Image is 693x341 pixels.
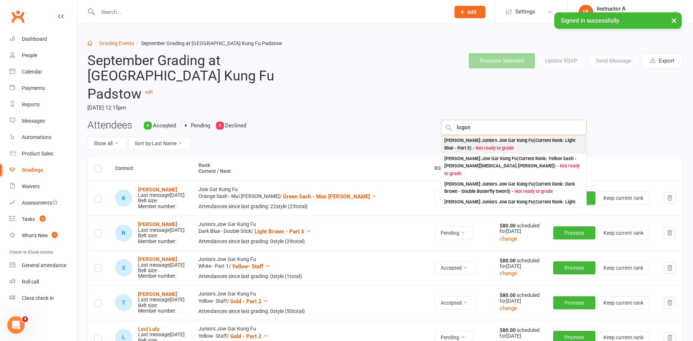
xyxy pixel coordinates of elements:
[22,200,58,206] div: Assessments
[192,215,428,250] td: Juniors Jow Gar Kung Fu Dark Blue - Double Stick /
[138,326,160,332] a: Leul Lulu
[434,191,476,205] button: Accepted
[138,221,177,227] a: [PERSON_NAME]
[138,257,185,279] div: Belt size: Member number:
[22,69,42,75] div: Calendar
[500,327,517,333] strong: $80.00
[87,120,132,131] h3: Attendees
[230,333,261,340] span: Gold - Part 2
[500,328,540,339] div: scheduled for [DATE]
[283,193,370,200] span: Green Sash - Man [PERSON_NAME]
[476,145,514,151] span: Not ready to grade
[138,193,185,198] div: Last message [DATE]
[22,102,40,107] div: Reports
[22,134,51,140] div: Automations
[138,256,177,262] a: [PERSON_NAME]
[597,226,650,239] button: Keep current rank
[255,228,304,235] span: Light Brown - Part 6
[96,7,445,17] input: Search...
[479,207,517,212] span: Not ready to grade
[9,146,77,162] a: Product Sales
[9,129,77,146] a: Automations
[9,7,27,25] a: Clubworx
[115,225,132,242] div: Naomi Burke
[255,227,311,236] button: Light Brown - Part 6
[500,234,517,243] button: change
[216,122,224,130] div: 3
[9,162,77,178] a: Gradings
[22,52,37,58] div: People
[138,292,185,314] div: Belt size: Member number:
[500,223,517,229] strong: $80.00
[597,191,650,205] button: Keep current rank
[9,178,77,195] a: Waivers
[22,118,45,124] div: Messages
[22,279,39,285] div: Roll call
[192,285,428,320] td: Juniors Jow Gar Kung Fu Yellow- Staff /
[500,304,517,313] button: change
[9,290,77,306] a: Class kiosk mode
[87,137,127,150] button: Show all
[134,39,282,47] li: September Grading at [GEOGRAPHIC_DATA] Kung Fu Padstow
[198,309,421,314] div: Attendances since last grading: 0 style ( 50 total)
[500,293,540,304] div: scheduled for [DATE]
[22,233,48,238] div: What's New
[22,316,28,322] span: 4
[87,53,329,102] h2: September Grading at [GEOGRAPHIC_DATA] Kung Fu Padstow
[9,257,77,274] a: General attendance kiosk mode
[500,223,540,234] div: scheduled for [DATE]
[22,216,35,222] div: Tasks
[198,274,421,279] div: Attendances since last grading: 0 style ( 1 total)
[138,227,185,233] div: Last message [DATE]
[9,195,77,211] a: Assessments
[230,297,268,306] button: Gold - Part 2
[232,262,270,271] button: Yellow- Staff
[642,53,683,68] button: Export
[597,5,673,12] div: Instructor A
[467,9,476,15] span: Add
[561,17,620,24] span: Signed in successfully.
[454,6,485,18] button: Add
[500,258,540,269] div: scheduled for [DATE]
[52,232,58,238] span: 1
[144,122,152,130] div: 8
[434,226,473,239] button: Pending
[109,156,192,181] th: Contact
[115,259,132,276] div: Skyrah Candado
[444,181,583,195] div: [PERSON_NAME] : Juniors Jow Gar Kung Fu (Current Rank: Dark Brown - Double Butterfly Sword ) -
[22,36,47,42] div: Dashboard
[9,211,77,227] a: Tasks 4
[7,316,25,334] iframe: Intercom live chat
[9,47,77,64] a: People
[500,258,517,263] strong: $80.00
[115,190,132,207] div: Aaliyah Batache
[192,250,428,285] td: Juniors Jow Gar Kung Fu White - Part 1 /
[87,102,329,114] time: [DATE] 12:15pm
[597,12,673,19] div: Head Academy Kung Fu Padstow
[283,192,377,201] button: Green Sash - Man [PERSON_NAME]
[553,226,595,239] button: Promote
[192,156,428,181] th: Rank Current / Next
[515,189,553,194] span: Not ready to grade
[9,80,77,96] a: Payments
[9,274,77,290] a: Roll call
[500,292,517,298] strong: $80.00
[579,5,593,19] div: IA
[225,122,246,129] span: Declined
[115,294,132,311] div: Tyler Debnam
[138,297,185,302] div: Last message [DATE]
[138,187,177,193] a: [PERSON_NAME]
[230,298,261,305] span: Gold - Part 2
[192,181,428,215] td: Jow Gar Kung Fu Orange Sash - Mui [PERSON_NAME] /
[500,269,517,278] button: change
[428,156,493,181] th: RSVP
[668,12,681,28] button: ×
[441,120,587,135] input: Search Members by name
[191,122,210,129] span: Pending
[138,291,177,297] a: [PERSON_NAME]
[553,261,595,274] button: Promote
